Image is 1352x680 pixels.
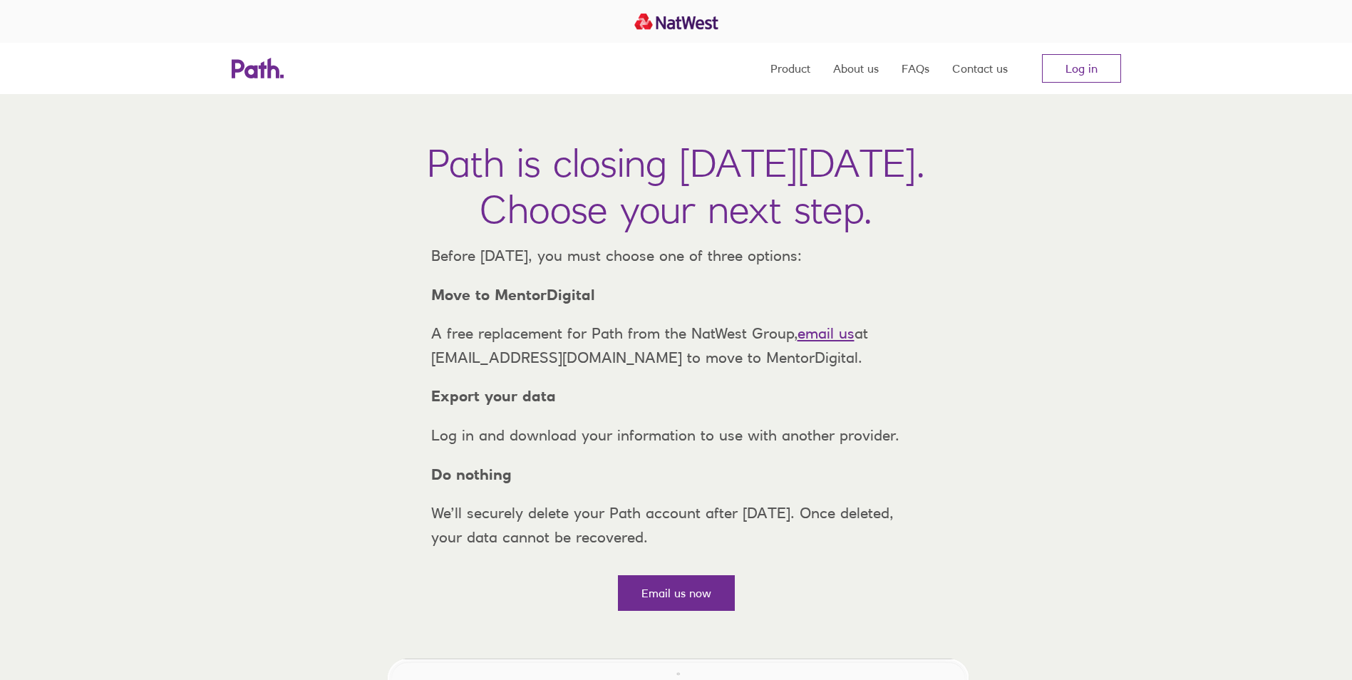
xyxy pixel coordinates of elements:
a: Log in [1042,54,1121,83]
a: email us [798,324,855,342]
strong: Move to MentorDigital [431,286,595,304]
a: Contact us [952,43,1008,94]
a: FAQs [902,43,929,94]
p: We’ll securely delete your Path account after [DATE]. Once deleted, your data cannot be recovered. [420,501,933,549]
a: Product [770,43,810,94]
p: A free replacement for Path from the NatWest Group, at [EMAIL_ADDRESS][DOMAIN_NAME] to move to Me... [420,321,933,369]
p: Log in and download your information to use with another provider. [420,423,933,448]
strong: Do nothing [431,465,512,483]
strong: Export your data [431,387,556,405]
a: About us [833,43,879,94]
h1: Path is closing [DATE][DATE]. Choose your next step. [427,140,925,232]
a: Email us now [618,575,735,611]
p: Before [DATE], you must choose one of three options: [420,244,933,268]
